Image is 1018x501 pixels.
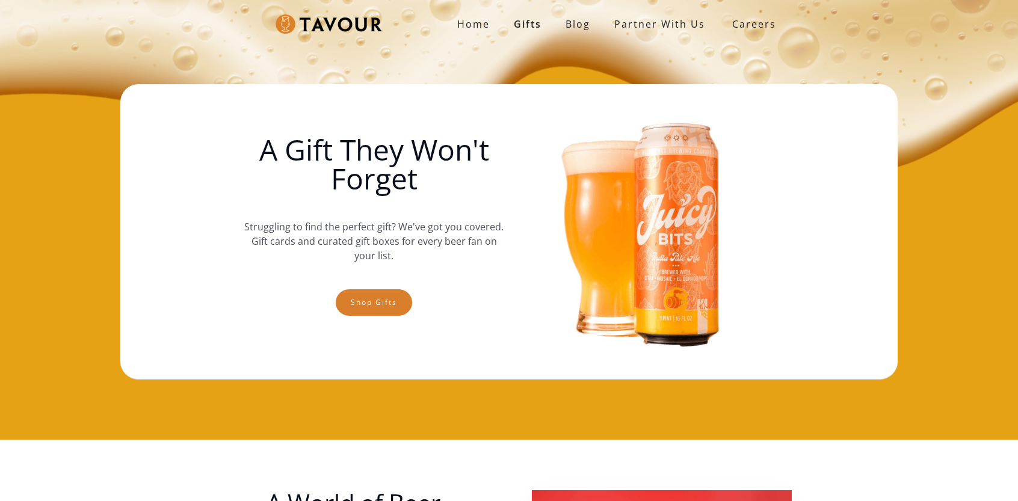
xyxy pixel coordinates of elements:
a: partner with us [602,12,717,36]
a: Careers [717,7,785,41]
p: Struggling to find the perfect gift? We've got you covered. Gift cards and curated gift boxes for... [244,207,504,275]
strong: Careers [732,12,776,36]
a: Gifts [502,12,554,36]
h1: A Gift They Won't Forget [244,135,504,193]
a: Shop gifts [336,289,412,316]
a: Blog [554,12,602,36]
a: Home [445,12,502,36]
strong: Home [457,17,490,31]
